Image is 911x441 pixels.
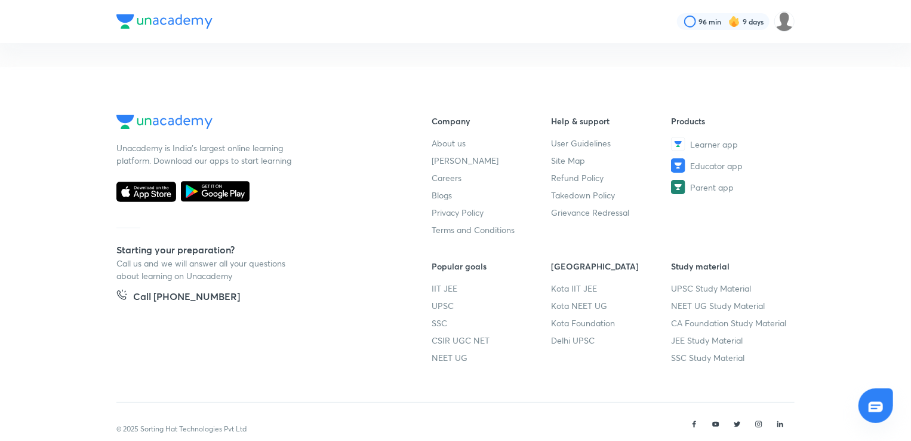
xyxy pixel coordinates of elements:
p: Call us and we will answer all your questions about learning on Unacademy [116,257,296,282]
img: Parent app [671,180,685,194]
h6: Help & support [552,115,672,127]
a: UPSC [432,299,552,312]
a: NEET UG Study Material [671,299,791,312]
img: Kiran Saini [774,11,795,32]
a: CA Foundation Study Material [671,317,791,329]
img: Company Logo [116,115,213,129]
span: Careers [432,171,461,184]
a: Terms and Conditions [432,223,552,236]
span: Parent app [690,181,734,194]
img: Learner app [671,137,685,151]
a: Kota Foundation [552,317,672,329]
a: Refund Policy [552,171,672,184]
a: Learner app [671,137,791,151]
a: Kota IIT JEE [552,282,672,295]
a: Kota NEET UG [552,299,672,312]
a: Call [PHONE_NUMBER] [116,289,240,306]
a: [PERSON_NAME] [432,154,552,167]
p: © 2025 Sorting Hat Technologies Pvt Ltd [116,424,247,434]
span: Learner app [690,138,738,151]
a: UPSC Study Material [671,282,791,295]
a: Grievance Redressal [552,206,672,219]
h5: Call [PHONE_NUMBER] [133,289,240,306]
a: Company Logo [116,115,393,132]
a: About us [432,137,552,149]
a: Takedown Policy [552,189,672,201]
img: Educator app [671,158,685,173]
a: Privacy Policy [432,206,552,219]
h5: Starting your preparation? [116,243,393,257]
img: Company Logo [116,14,213,29]
h6: [GEOGRAPHIC_DATA] [552,260,672,272]
a: CSIR UGC NET [432,334,552,347]
img: streak [728,16,740,27]
a: JEE Study Material [671,334,791,347]
a: Parent app [671,180,791,194]
a: IIT JEE [432,282,552,295]
p: Unacademy is India’s largest online learning platform. Download our apps to start learning [116,142,296,167]
h6: Products [671,115,791,127]
a: SSC [432,317,552,329]
a: Careers [432,171,552,184]
span: Educator app [690,160,743,172]
a: Educator app [671,158,791,173]
a: Site Map [552,154,672,167]
h6: Study material [671,260,791,272]
h6: Popular goals [432,260,552,272]
h6: Company [432,115,552,127]
a: NEET UG [432,351,552,364]
a: SSC Study Material [671,351,791,364]
a: User Guidelines [552,137,672,149]
a: Blogs [432,189,552,201]
a: Delhi UPSC [552,334,672,347]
